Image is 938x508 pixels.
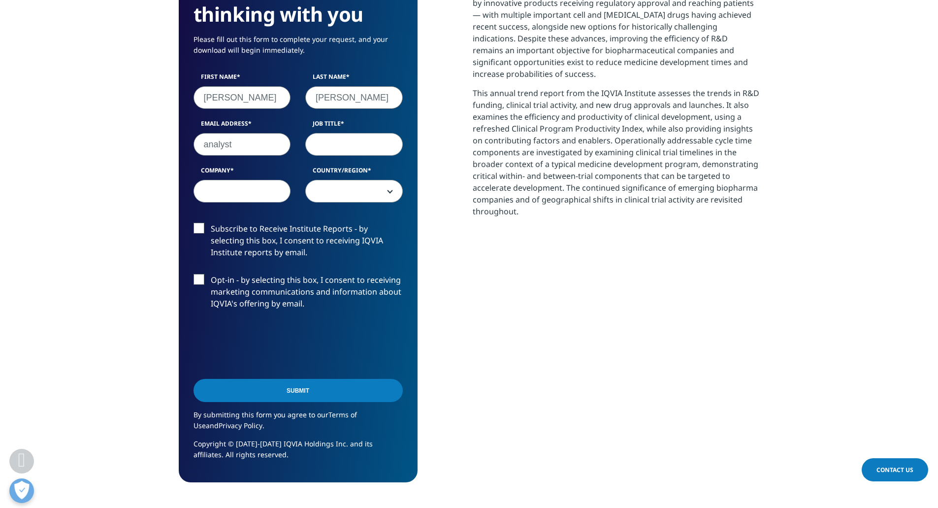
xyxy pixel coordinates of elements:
[9,478,34,503] button: Open Preferences
[219,421,262,430] a: Privacy Policy
[194,325,343,364] iframe: reCAPTCHA
[194,274,403,315] label: Opt-in - by selecting this box, I consent to receiving marketing communications and information a...
[194,34,403,63] p: Please fill out this form to complete your request, and your download will begin immediately.
[473,87,760,225] p: This annual trend report from the IQVIA Institute assesses the trends in R&D funding, clinical tr...
[194,166,291,180] label: Company
[194,119,291,133] label: Email Address
[194,223,403,264] label: Subscribe to Receive Institute Reports - by selecting this box, I consent to receiving IQVIA Inst...
[305,166,403,180] label: Country/Region
[305,119,403,133] label: Job Title
[194,409,403,439] p: By submitting this form you agree to our and .
[194,439,403,468] p: Copyright © [DATE]-[DATE] IQVIA Holdings Inc. and its affiliates. All rights reserved.
[194,379,403,402] input: Submit
[305,72,403,86] label: Last Name
[876,466,913,474] span: Contact Us
[194,72,291,86] label: First Name
[862,458,928,481] a: Contact Us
